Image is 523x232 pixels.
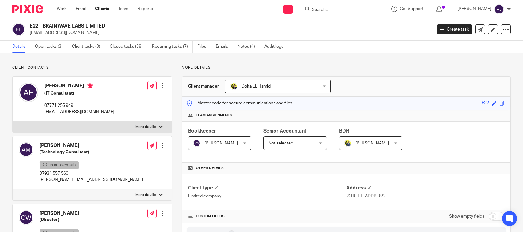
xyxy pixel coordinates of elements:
[197,41,211,53] a: Files
[72,41,105,53] a: Client tasks (0)
[216,41,233,53] a: Emails
[40,161,79,169] p: CC in auto emails
[35,41,67,53] a: Open tasks (3)
[268,141,293,145] span: Not selected
[118,6,128,12] a: Team
[482,100,489,107] div: E22
[40,149,143,155] h5: (Technology Consultant)
[19,142,33,157] img: svg%3E
[30,23,348,29] h2: E22 - BRAINWAVE LABS LIMITED
[19,83,38,102] img: svg%3E
[40,177,143,183] p: [PERSON_NAME][EMAIL_ADDRESS][DOMAIN_NAME]
[40,217,109,223] h5: (Director)
[437,24,472,34] a: Create task
[135,193,156,197] p: More details
[187,100,292,106] p: Master code for secure communications and files
[346,193,504,199] p: [STREET_ADDRESS]
[311,7,366,13] input: Search
[237,41,260,53] a: Notes (4)
[196,166,224,170] span: Other details
[12,23,25,36] img: svg%3E
[241,84,271,88] span: Doha EL Hamid
[193,140,200,147] img: svg%3E
[204,141,238,145] span: [PERSON_NAME]
[457,6,491,12] p: [PERSON_NAME]
[339,129,349,133] span: BDR
[449,213,484,219] label: Show empty fields
[188,193,346,199] p: Limited company
[87,83,93,89] i: Primary
[76,6,86,12] a: Email
[182,65,511,70] p: More details
[188,214,346,219] h4: CUSTOM FIELDS
[230,83,237,90] img: Doha-Starbridge.jpg
[263,129,306,133] span: Senior Accountant
[40,170,143,177] p: 07931 557 560
[30,30,427,36] p: [EMAIL_ADDRESS][DOMAIN_NAME]
[110,41,147,53] a: Closed tasks (38)
[12,41,30,53] a: Details
[346,185,504,191] h4: Address
[44,90,114,96] h5: (IT Consultant)
[135,125,156,129] p: More details
[44,83,114,90] h4: [PERSON_NAME]
[19,210,33,225] img: svg%3E
[188,129,216,133] span: Bookkeeper
[138,6,153,12] a: Reports
[400,7,423,11] span: Get Support
[57,6,66,12] a: Work
[12,5,43,13] img: Pixie
[44,103,114,109] p: 07771 255 949
[344,140,351,147] img: Dennis-Starbridge.jpg
[355,141,389,145] span: [PERSON_NAME]
[188,185,346,191] h4: Client type
[95,6,109,12] a: Clients
[196,113,232,118] span: Team assignments
[494,4,504,14] img: svg%3E
[188,83,219,89] h3: Client manager
[152,41,193,53] a: Recurring tasks (7)
[40,210,109,217] h4: [PERSON_NAME]
[40,142,143,149] h4: [PERSON_NAME]
[264,41,288,53] a: Audit logs
[12,65,172,70] p: Client contacts
[44,109,114,115] p: [EMAIL_ADDRESS][DOMAIN_NAME]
